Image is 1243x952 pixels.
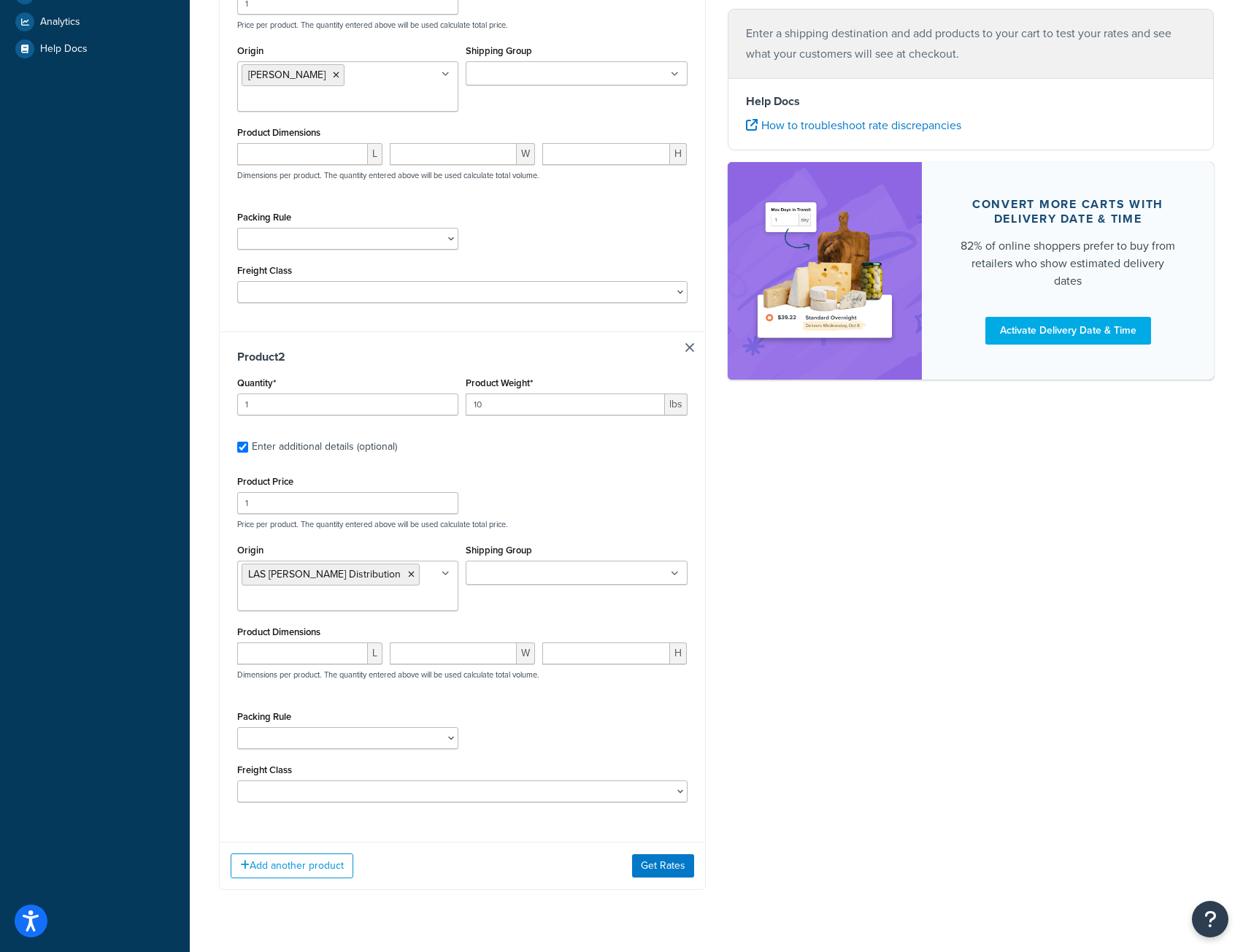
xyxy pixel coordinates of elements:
[11,9,179,35] a: Analytics
[231,853,353,878] button: Add another product
[234,170,539,180] p: Dimensions per product. The quantity entered above will be used calculate total volume.
[1192,901,1228,937] button: Open Resource Center
[248,67,326,82] span: [PERSON_NAME]
[237,265,292,276] label: Freight Class
[234,20,691,30] p: Price per product. The quantity entered above will be used calculate total price.
[237,626,320,637] label: Product Dimensions
[237,350,688,364] h3: Product 2
[237,212,291,223] label: Packing Rule
[40,16,80,28] span: Analytics
[746,93,1196,110] h4: Help Docs
[466,394,664,415] input: 0.00
[11,36,179,62] a: Help Docs
[248,567,401,582] span: LAS [PERSON_NAME] Distribution
[234,669,539,680] p: Dimensions per product. The quantity entered above will be used calculate total volume.
[237,711,291,722] label: Packing Rule
[665,394,688,415] span: lbs
[632,854,694,878] button: Get Rates
[237,377,276,388] label: Quantity*
[368,143,382,165] span: L
[670,642,687,664] span: H
[466,377,533,388] label: Product Weight*
[40,43,88,55] span: Help Docs
[517,642,535,664] span: W
[957,197,1179,226] div: Convert more carts with delivery date & time
[957,237,1179,290] div: 82% of online shoppers prefer to buy from retailers who show estimated delivery dates
[237,127,320,138] label: Product Dimensions
[517,143,535,165] span: W
[750,184,901,357] img: feature-image-ddt-36eae7f7280da8017bfb280eaccd9c446f90b1fe08728e4019434db127062ab4.png
[237,545,263,556] label: Origin
[237,764,292,775] label: Freight Class
[670,143,687,165] span: H
[237,442,248,453] input: Enter additional details (optional)
[466,45,532,56] label: Shipping Group
[368,642,382,664] span: L
[985,317,1151,345] a: Activate Delivery Date & Time
[237,476,293,487] label: Product Price
[466,545,532,556] label: Shipping Group
[237,394,458,415] input: 0.0
[234,519,691,529] p: Price per product. The quantity entered above will be used calculate total price.
[237,45,263,56] label: Origin
[746,23,1196,64] p: Enter a shipping destination and add products to your cart to test your rates and see what your c...
[252,437,397,457] div: Enter additional details (optional)
[746,117,961,134] a: How to troubleshoot rate discrepancies
[685,343,694,352] a: Remove Item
